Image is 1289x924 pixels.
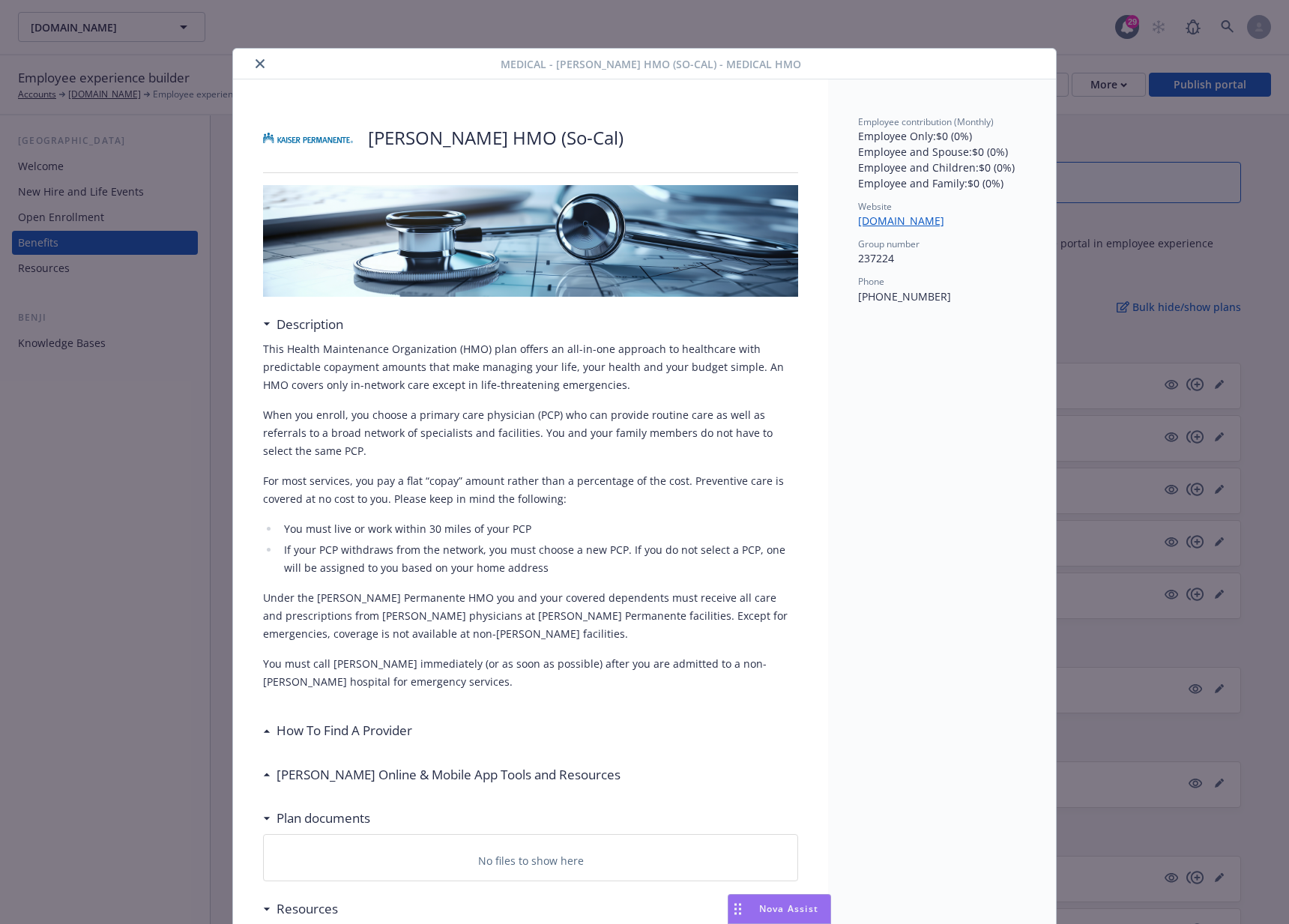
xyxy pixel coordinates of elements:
[263,899,338,919] div: Resources
[263,406,798,460] p: When you enroll, you choose a primary care physician (PCP) who can provide routine care as well a...
[277,899,338,919] h3: Resources
[759,902,818,915] span: Nova Assist
[263,765,621,785] div: [PERSON_NAME] Online & Mobile App Tools and Resources
[263,809,370,828] div: Plan documents
[858,144,1026,160] p: Employee and Spouse : $0 (0%)
[728,894,831,924] button: Nova Assist
[858,128,1026,144] p: Employee Only : $0 (0%)
[368,125,624,151] p: [PERSON_NAME] HMO (So-Cal)
[858,200,892,213] span: Website
[280,541,798,577] li: If your PCP withdraws from the network, you must choose a new PCP. If you do not select a PCP, on...
[858,289,1026,304] p: [PHONE_NUMBER]
[277,765,621,785] h3: [PERSON_NAME] Online & Mobile App Tools and Resources
[263,185,798,297] img: banner
[251,55,269,73] button: close
[858,115,994,128] span: Employee contribution (Monthly)
[263,472,798,508] p: For most services, you pay a flat “copay” amount rather than a percentage of the cost. Preventive...
[728,895,747,923] div: Drag to move
[263,315,343,334] div: Description
[858,275,884,288] span: Phone
[277,809,370,828] h3: Plan documents
[280,520,798,538] li: You must live or work within 30 miles of your PCP
[478,853,584,869] p: No files to show here
[858,160,1026,175] p: Employee and Children : $0 (0%)
[501,56,801,72] span: Medical - [PERSON_NAME] HMO (So-Cal) - Medical HMO
[263,589,798,643] p: Under the [PERSON_NAME] Permanente HMO you and your covered dependents must receive all care and ...
[858,238,920,250] span: Group number
[263,340,798,394] p: This Health Maintenance Organization (HMO) plan offers an all-in-one approach to healthcare with ...
[858,175,1026,191] p: Employee and Family : $0 (0%)
[277,721,412,740] h3: How To Find A Provider
[858,250,1026,266] p: 237224
[263,115,353,160] img: Kaiser Permanente Insurance Company
[277,315,343,334] h3: Description
[263,721,412,740] div: How To Find A Provider
[263,655,798,691] p: You must call [PERSON_NAME] immediately (or as soon as possible) after you are admitted to a non-...
[858,214,956,228] a: [DOMAIN_NAME]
